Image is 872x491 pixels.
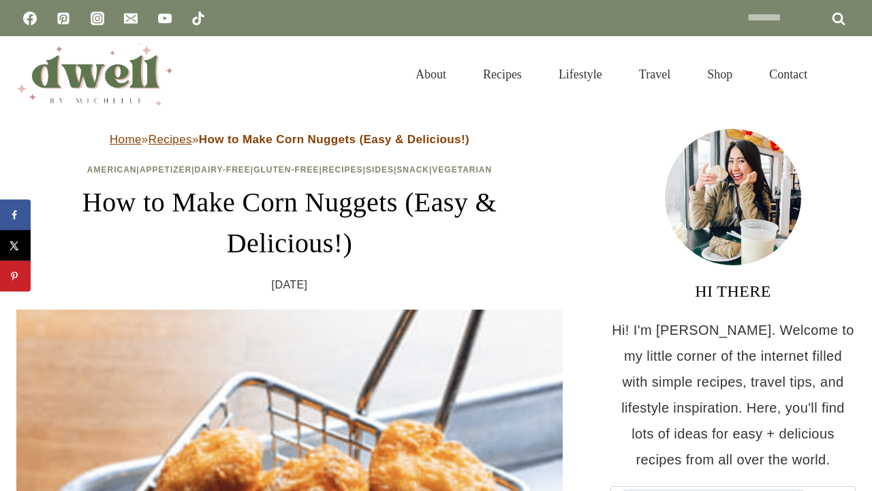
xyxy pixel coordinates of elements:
[253,165,319,175] a: Gluten-Free
[397,50,465,98] a: About
[366,165,394,175] a: Sides
[185,5,212,32] a: TikTok
[397,50,826,98] nav: Primary Navigation
[396,165,429,175] a: Snack
[87,165,492,175] span: | | | | | | |
[621,50,689,98] a: Travel
[465,50,540,98] a: Recipes
[110,133,142,146] a: Home
[689,50,751,98] a: Shop
[84,5,111,32] a: Instagram
[149,133,192,146] a: Recipes
[87,165,137,175] a: American
[110,133,469,146] span: » »
[50,5,77,32] a: Pinterest
[199,133,469,146] strong: How to Make Corn Nuggets (Easy & Delicious!)
[272,275,308,295] time: [DATE]
[832,63,856,86] button: View Search Form
[610,317,856,473] p: Hi! I'm [PERSON_NAME]. Welcome to my little corner of the internet filled with simple recipes, tr...
[322,165,363,175] a: Recipes
[117,5,144,32] a: Email
[16,182,563,264] h1: How to Make Corn Nuggets (Easy & Delicious!)
[751,50,826,98] a: Contact
[540,50,621,98] a: Lifestyle
[432,165,492,175] a: Vegetarian
[16,43,173,106] img: DWELL by michelle
[151,5,178,32] a: YouTube
[140,165,191,175] a: Appetizer
[610,279,856,303] h3: HI THERE
[16,5,44,32] a: Facebook
[195,165,251,175] a: Dairy-Free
